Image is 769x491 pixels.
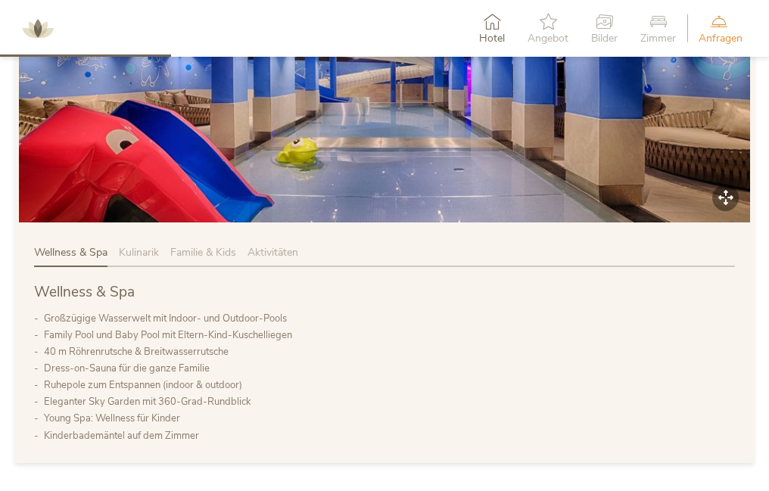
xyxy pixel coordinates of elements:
[640,33,676,44] span: Zimmer
[248,245,298,259] span: Aktivitäten
[119,245,159,259] span: Kulinarik
[44,343,735,360] li: 40 m Röhrenrutsche & Breitwasserrutsche
[44,310,735,327] li: Großzügige Wasserwelt mit Indoor- und Outdoor-Pools
[34,245,107,259] span: Wellness & Spa
[528,33,568,44] span: Angebot
[479,33,505,44] span: Hotel
[34,282,135,302] span: Wellness & Spa
[170,245,236,259] span: Familie & Kids
[44,377,735,393] li: Ruhepole zum Entspannen (indoor & outdoor)
[44,427,735,444] li: Kinderbademäntel auf dem Zimmer
[699,33,743,44] span: Anfragen
[15,23,61,33] a: AMONTI & LUNARIS Wellnessresort
[44,393,735,410] li: Eleganter Sky Garden mit 360-Grad-Rundblick
[591,33,618,44] span: Bilder
[44,360,735,377] li: Dress-on-Sauna für die ganze Familie
[44,327,735,343] li: Family Pool und Baby Pool mit Eltern-Kind-Kuschelliegen
[44,410,735,427] li: Young Spa: Wellness für Kinder
[15,6,61,51] img: AMONTI & LUNARIS Wellnessresort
